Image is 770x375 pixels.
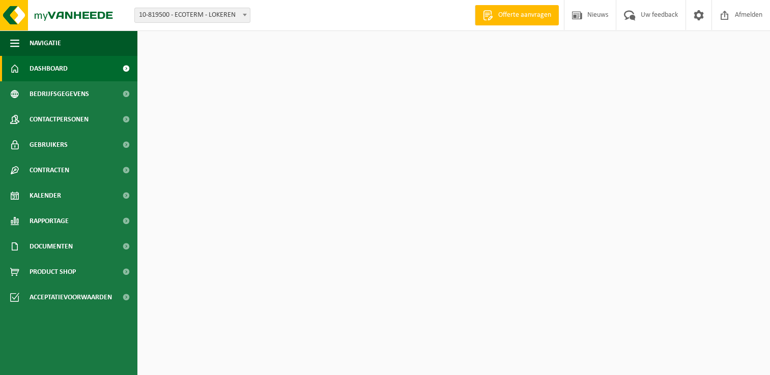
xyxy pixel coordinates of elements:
a: Offerte aanvragen [475,5,559,25]
span: 10-819500 - ECOTERM - LOKEREN [134,8,250,23]
span: Contracten [30,158,69,183]
span: Product Shop [30,259,76,285]
span: Documenten [30,234,73,259]
span: Dashboard [30,56,68,81]
span: Gebruikers [30,132,68,158]
span: Acceptatievoorwaarden [30,285,112,310]
span: Navigatie [30,30,61,56]
span: Contactpersonen [30,107,89,132]
span: Offerte aanvragen [496,10,554,20]
span: Rapportage [30,208,69,234]
span: 10-819500 - ECOTERM - LOKEREN [135,8,250,22]
span: Bedrijfsgegevens [30,81,89,107]
span: Kalender [30,183,61,208]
